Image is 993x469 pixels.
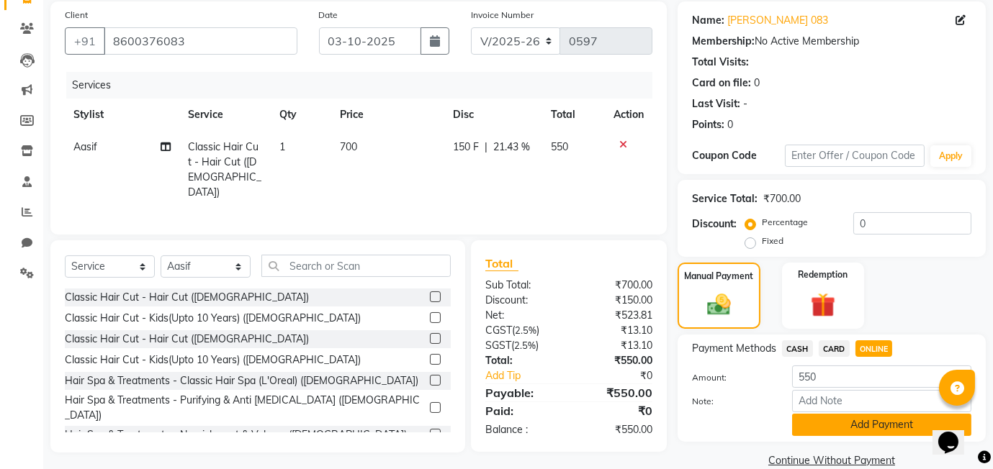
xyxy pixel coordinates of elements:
img: _gift.svg [803,290,843,321]
span: ONLINE [855,340,893,357]
div: Total Visits: [692,55,749,70]
div: Card on file: [692,76,751,91]
iframe: chat widget [933,411,979,455]
div: Classic Hair Cut - Hair Cut ([DEMOGRAPHIC_DATA]) [65,332,309,347]
img: _cash.svg [700,291,738,318]
div: Name: [692,13,724,28]
div: Classic Hair Cut - Hair Cut ([DEMOGRAPHIC_DATA]) [65,290,309,305]
div: ₹550.00 [569,353,663,368]
span: Total [485,256,518,271]
span: 2.5% [515,324,536,336]
div: Balance : [475,422,569,437]
span: | [485,140,487,155]
span: 21.43 % [493,140,530,155]
label: Invoice Number [471,9,534,22]
input: Add Note [792,390,971,412]
div: Hair Spa & Treatments - Purifying & Anti [MEDICAL_DATA] ([DEMOGRAPHIC_DATA]) [65,393,424,423]
div: ₹0 [569,402,663,419]
th: Stylist [65,99,179,131]
div: ₹550.00 [569,384,663,401]
th: Total [542,99,605,131]
label: Redemption [798,268,848,281]
div: Coupon Code [692,148,785,163]
div: Service Total: [692,191,758,206]
span: 2.5% [514,340,536,351]
label: Amount: [681,371,781,384]
input: Search or Scan [261,255,451,277]
span: Classic Hair Cut - Hair Cut ([DEMOGRAPHIC_DATA]) [188,140,261,199]
div: Classic Hair Cut - Kids(Upto 10 Years) ([DEMOGRAPHIC_DATA]) [65,311,361,326]
div: ₹13.10 [569,323,663,338]
th: Qty [271,99,331,131]
label: Percentage [762,216,808,229]
th: Service [179,99,271,131]
div: Sub Total: [475,278,569,293]
div: ₹700.00 [569,278,663,293]
div: Hair Spa & Treatments - Nourishment & Volume ([DEMOGRAPHIC_DATA]) [65,427,407,442]
div: Paid: [475,402,569,419]
span: SGST [485,339,511,352]
button: Apply [930,145,971,167]
span: 550 [551,140,568,153]
div: Hair Spa & Treatments - Classic Hair Spa (L'Oreal) ([DEMOGRAPHIC_DATA]) [65,373,418,388]
div: ( ) [475,323,569,338]
span: CGST [485,324,512,337]
label: Note: [681,395,781,408]
th: Price [331,99,444,131]
div: Discount: [475,293,569,308]
div: ₹0 [585,368,663,383]
div: Net: [475,308,569,323]
div: Last Visit: [692,96,740,111]
span: 700 [340,140,357,153]
button: Add Payment [792,414,971,436]
input: Search by Name/Mobile/Email/Code [104,27,297,55]
label: Client [65,9,88,22]
span: CASH [782,340,813,357]
div: ₹550.00 [569,422,663,437]
th: Disc [444,99,542,131]
span: 1 [279,140,285,153]
div: Total: [475,353,569,368]
span: 150 F [453,140,479,155]
div: Points: [692,117,724,132]
div: No Active Membership [692,34,971,49]
div: - [743,96,747,111]
div: ₹700.00 [763,191,801,206]
label: Manual Payment [684,270,753,283]
a: [PERSON_NAME] 083 [727,13,828,28]
input: Amount [792,365,971,388]
div: 0 [754,76,760,91]
div: Payable: [475,384,569,401]
div: Services [66,72,663,99]
div: ₹150.00 [569,293,663,308]
span: CARD [819,340,850,357]
span: Payment Methods [692,341,776,356]
div: Classic Hair Cut - Kids(Upto 10 Years) ([DEMOGRAPHIC_DATA]) [65,352,361,368]
input: Enter Offer / Coupon Code [785,145,925,167]
div: ( ) [475,338,569,353]
div: Discount: [692,217,737,232]
label: Fixed [762,234,783,247]
span: Aasif [73,140,97,153]
div: 0 [727,117,733,132]
a: Add Tip [475,368,585,383]
button: +91 [65,27,105,55]
label: Date [319,9,338,22]
a: Continue Without Payment [680,453,983,468]
div: ₹13.10 [569,338,663,353]
div: ₹523.81 [569,308,663,323]
th: Action [605,99,652,131]
div: Membership: [692,34,755,49]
